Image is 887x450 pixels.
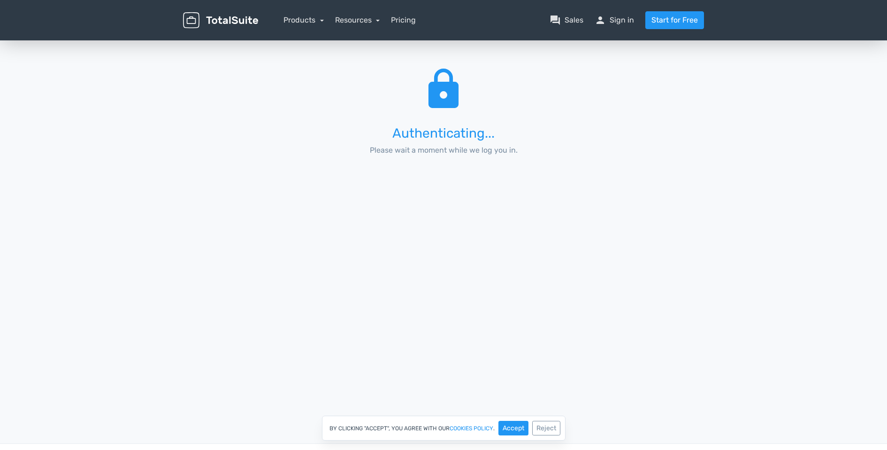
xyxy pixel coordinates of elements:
[391,15,416,26] a: Pricing
[450,426,493,431] a: cookies policy
[550,15,561,26] span: question_answer
[421,65,466,115] span: lock
[322,416,566,441] div: By clicking "Accept", you agree with our .
[550,15,583,26] a: question_answerSales
[335,16,380,24] a: Resources
[595,15,606,26] span: person
[352,126,535,141] h3: Authenticating...
[498,421,528,435] button: Accept
[595,15,634,26] a: personSign in
[352,145,535,156] p: Please wait a moment while we log you in.
[532,421,560,435] button: Reject
[283,16,324,24] a: Products
[645,11,704,29] a: Start for Free
[183,12,258,29] img: TotalSuite for WordPress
